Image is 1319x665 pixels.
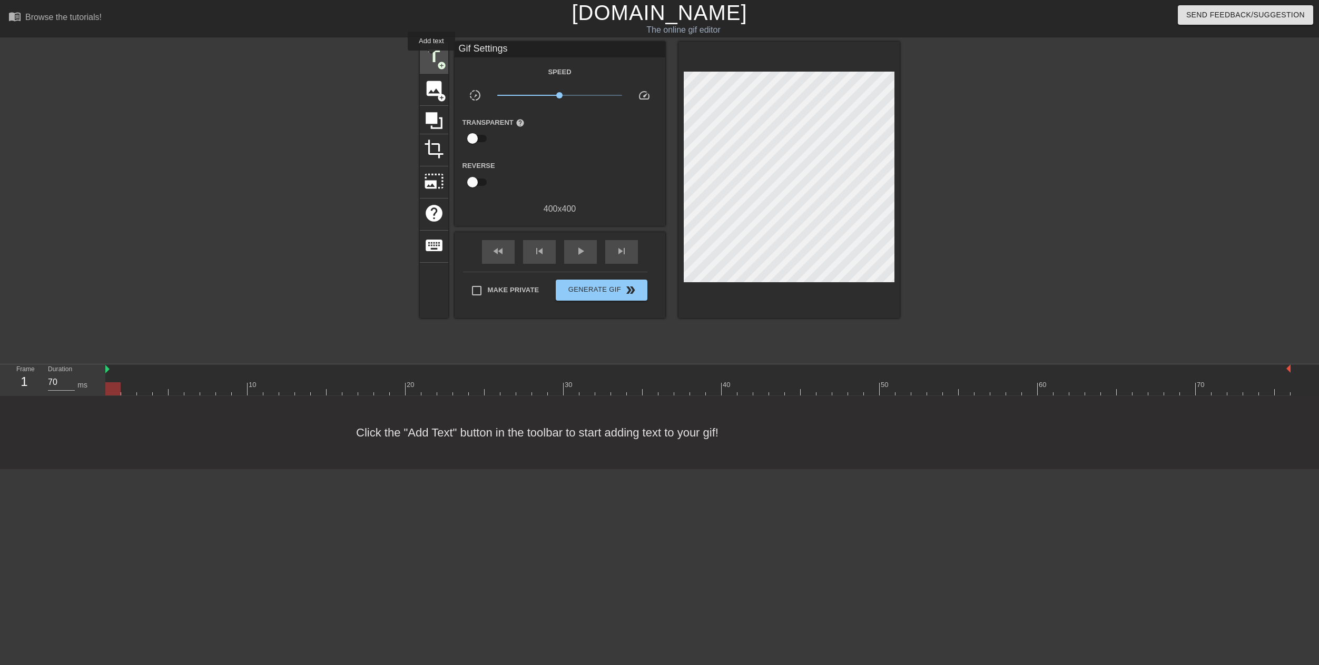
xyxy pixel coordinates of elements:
[492,245,505,257] span: fast_rewind
[424,46,444,66] span: title
[723,380,732,390] div: 40
[455,203,665,215] div: 400 x 400
[548,67,571,77] label: Speed
[881,380,890,390] div: 50
[455,42,665,57] div: Gif Settings
[1039,380,1048,390] div: 60
[488,285,539,295] span: Make Private
[533,245,546,257] span: skip_previous
[638,89,651,102] span: speed
[424,78,444,98] span: image
[462,161,495,171] label: Reverse
[424,139,444,159] span: crop
[1186,8,1305,22] span: Send Feedback/Suggestion
[572,1,747,24] a: [DOMAIN_NAME]
[556,280,647,301] button: Generate Gif
[615,245,628,257] span: skip_next
[624,284,637,296] span: double_arrow
[437,93,446,102] span: add_circle
[407,380,416,390] div: 20
[469,89,481,102] span: slow_motion_video
[574,245,587,257] span: play_arrow
[1178,5,1313,25] button: Send Feedback/Suggestion
[25,13,102,22] div: Browse the tutorials!
[1197,380,1206,390] div: 70
[462,117,525,128] label: Transparent
[8,364,40,395] div: Frame
[424,203,444,223] span: help
[249,380,258,390] div: 10
[565,380,574,390] div: 30
[516,118,525,127] span: help
[48,366,72,373] label: Duration
[77,380,87,391] div: ms
[16,372,32,391] div: 1
[445,24,922,36] div: The online gif editor
[560,284,643,296] span: Generate Gif
[424,171,444,191] span: photo_size_select_large
[1286,364,1291,373] img: bound-end.png
[8,10,102,26] a: Browse the tutorials!
[424,235,444,255] span: keyboard
[8,10,21,23] span: menu_book
[437,61,446,70] span: add_circle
